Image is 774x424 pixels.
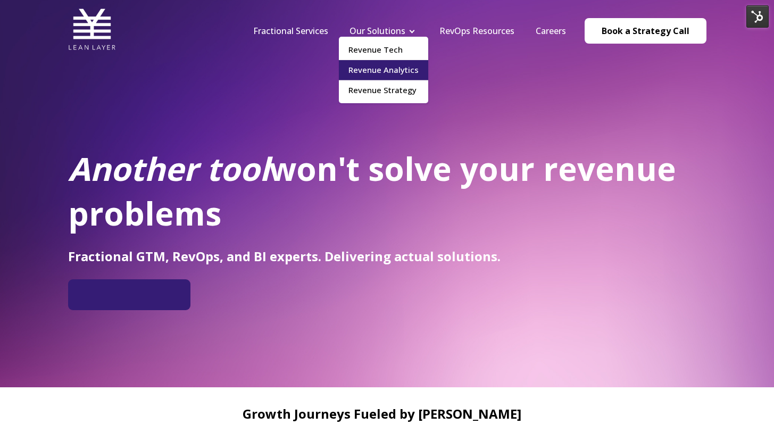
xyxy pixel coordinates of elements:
[439,25,514,37] a: RevOps Resources
[746,5,769,28] img: HubSpot Tools Menu Toggle
[585,18,706,44] a: Book a Strategy Call
[349,25,405,37] a: Our Solutions
[339,80,428,100] a: Revenue Strategy
[243,25,577,37] div: Navigation Menu
[68,247,501,265] span: Fractional GTM, RevOps, and BI experts. Delivering actual solutions.
[253,25,328,37] a: Fractional Services
[68,147,676,235] span: won't solve your revenue problems
[73,284,185,306] iframe: Embedded CTA
[68,147,269,190] em: Another tool
[339,40,428,60] a: Revenue Tech
[68,5,116,53] img: Lean Layer Logo
[339,60,428,80] a: Revenue Analytics
[68,406,696,421] h2: Growth Journeys Fueled by [PERSON_NAME]
[536,25,566,37] a: Careers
